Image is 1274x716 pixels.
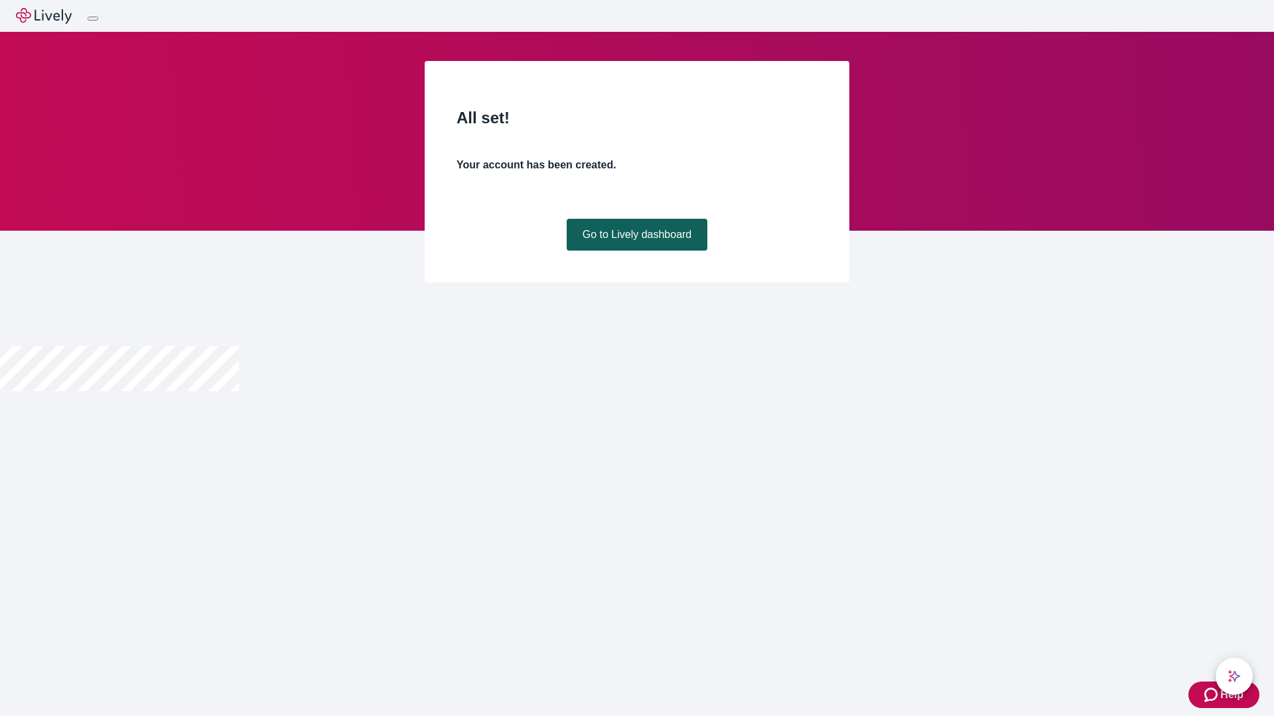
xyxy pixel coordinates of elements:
svg: Zendesk support icon [1204,687,1220,703]
img: Lively [16,8,72,24]
svg: Lively AI Assistant [1228,670,1241,683]
button: chat [1216,658,1253,695]
button: Zendesk support iconHelp [1188,682,1259,708]
h4: Your account has been created. [457,157,817,173]
span: Help [1220,687,1243,703]
a: Go to Lively dashboard [567,219,708,251]
h2: All set! [457,106,817,130]
button: Log out [88,17,98,21]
